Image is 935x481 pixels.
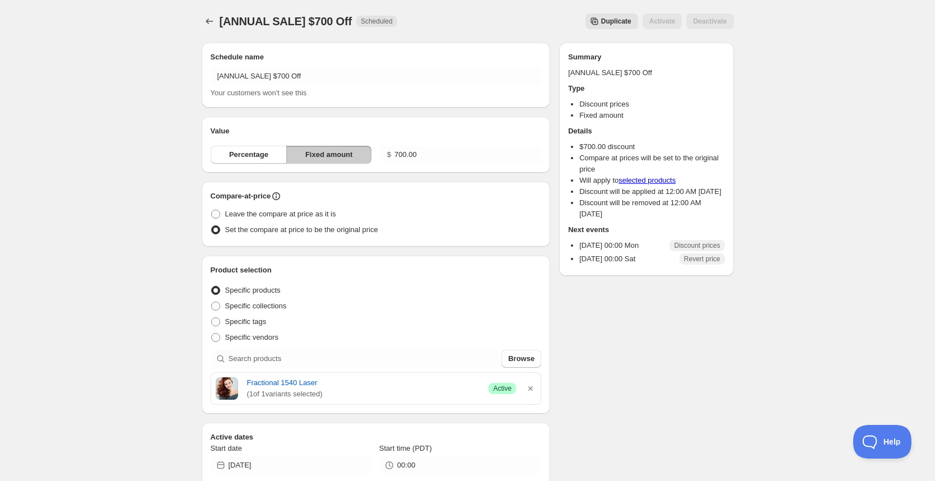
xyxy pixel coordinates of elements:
[579,186,724,197] li: Discount will be applied at 12:00 AM [DATE]
[579,253,635,265] p: [DATE] 00:00 Sat
[211,89,307,97] span: Your customers won't see this
[220,15,352,27] span: [ANNUAL SALE] $700 Off
[568,67,724,78] p: [ANNUAL SALE] $700 Off
[853,425,913,459] iframe: Help Scout Beacon - Open
[674,241,720,250] span: Discount prices
[211,126,542,137] h2: Value
[211,432,542,443] h2: Active dates
[501,350,541,368] button: Browse
[579,99,724,110] li: Discount prices
[585,13,638,29] button: Secondary action label
[568,224,724,235] h2: Next events
[579,152,724,175] li: Compare at prices will be set to the original price
[387,150,391,159] span: $
[579,240,639,251] p: [DATE] 00:00 Mon
[229,350,500,368] input: Search products
[229,149,268,160] span: Percentage
[579,175,724,186] li: Will apply to
[202,13,217,29] button: Schedules
[305,149,353,160] span: Fixed amount
[225,333,278,341] span: Specific vendors
[579,141,724,152] li: $ 700.00 discount
[225,317,267,326] span: Specific tags
[225,286,281,294] span: Specific products
[579,110,724,121] li: Fixed amount
[247,377,480,388] a: Fractional 1540 Laser
[579,197,724,220] li: Discount will be removed at 12:00 AM [DATE]
[247,388,480,400] span: ( 1 of 1 variants selected)
[286,146,371,164] button: Fixed amount
[225,210,336,218] span: Leave the compare at price as it is
[568,52,724,63] h2: Summary
[211,444,242,452] span: Start date
[493,384,511,393] span: Active
[225,302,287,310] span: Specific collections
[601,17,631,26] span: Duplicate
[211,191,271,202] h2: Compare-at-price
[379,444,432,452] span: Start time (PDT)
[211,265,542,276] h2: Product selection
[568,83,724,94] h2: Type
[225,225,378,234] span: Set the compare at price to be the original price
[211,52,542,63] h2: Schedule name
[684,255,720,263] span: Revert price
[618,176,676,184] a: selected products
[211,146,287,164] button: Percentage
[568,126,724,137] h2: Details
[361,17,393,26] span: Scheduled
[508,353,534,364] span: Browse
